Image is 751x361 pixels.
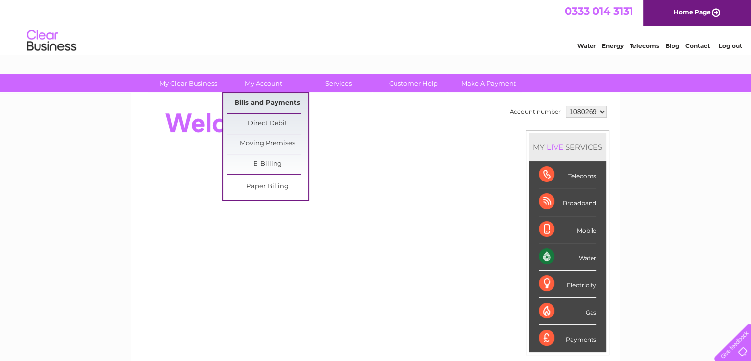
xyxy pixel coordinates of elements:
div: Gas [539,298,596,325]
a: Paper Billing [227,177,308,197]
a: Log out [718,42,742,49]
a: Bills and Payments [227,93,308,113]
div: Payments [539,325,596,352]
a: Telecoms [630,42,659,49]
div: Telecoms [539,161,596,188]
a: Moving Premises [227,134,308,154]
div: MY SERVICES [529,133,606,161]
a: Make A Payment [448,74,529,92]
div: Water [539,243,596,271]
img: logo.png [26,26,77,56]
div: Mobile [539,216,596,243]
div: Electricity [539,271,596,298]
a: Direct Debit [227,114,308,134]
td: Account number [507,103,563,120]
div: Clear Business is a trading name of Verastar Limited (registered in [GEOGRAPHIC_DATA] No. 3667643... [143,5,609,48]
a: Blog [665,42,679,49]
a: Contact [685,42,710,49]
a: 0333 014 3131 [565,5,633,17]
a: My Account [223,74,304,92]
div: Broadband [539,188,596,216]
a: Services [298,74,379,92]
div: LIVE [545,142,565,152]
a: Energy [602,42,624,49]
a: E-Billing [227,154,308,174]
a: My Clear Business [148,74,229,92]
a: Water [577,42,596,49]
a: Customer Help [373,74,454,92]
